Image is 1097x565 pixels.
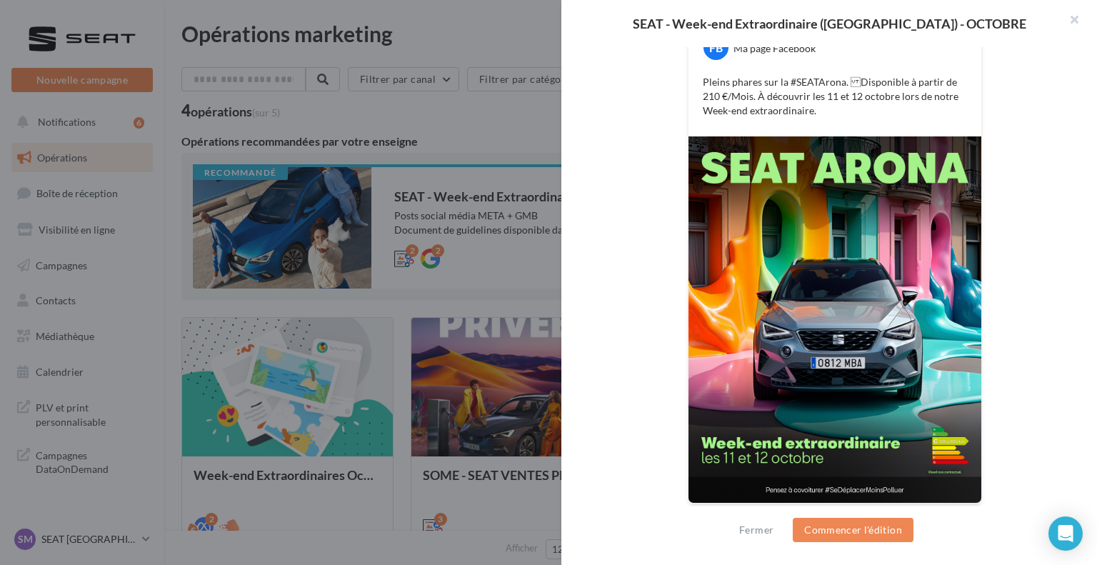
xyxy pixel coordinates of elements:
div: SEAT - Week-end Extraordinaire ([GEOGRAPHIC_DATA]) - OCTOBRE [584,17,1074,30]
div: La prévisualisation est non-contractuelle [688,504,982,522]
div: Open Intercom Messenger [1048,516,1083,551]
button: Commencer l'édition [793,518,913,542]
div: Ma page Facebook [733,41,816,56]
button: Fermer [733,521,779,539]
div: FB [703,35,728,60]
p: Pleins phares sur la #SEATArona. Disponible à partir de 210 €/Mois. À découvrir les 11 et 12 octo... [703,75,967,118]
